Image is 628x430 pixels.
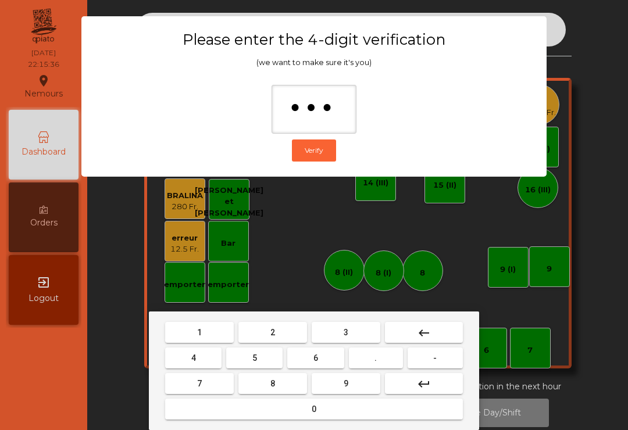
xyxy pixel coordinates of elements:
[104,30,524,49] h3: Please enter the 4-digit verification
[417,326,431,340] mat-icon: keyboard_backspace
[165,399,463,420] button: 0
[312,373,380,394] button: 9
[292,139,336,162] button: Verify
[165,347,222,368] button: 4
[313,353,318,363] span: 6
[165,322,234,343] button: 1
[344,328,348,337] span: 3
[287,347,344,368] button: 6
[165,373,234,394] button: 7
[238,322,307,343] button: 2
[197,379,202,388] span: 7
[252,353,257,363] span: 5
[408,347,463,368] button: -
[197,328,202,337] span: 1
[238,373,307,394] button: 8
[417,377,431,391] mat-icon: keyboard_return
[374,353,377,363] span: .
[433,353,437,363] span: -
[270,328,275,337] span: 2
[344,379,348,388] span: 9
[270,379,275,388] span: 8
[191,353,196,363] span: 4
[256,58,372,67] span: (we want to make sure it's you)
[312,404,316,414] span: 0
[349,347,403,368] button: .
[312,322,380,343] button: 3
[226,347,283,368] button: 5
